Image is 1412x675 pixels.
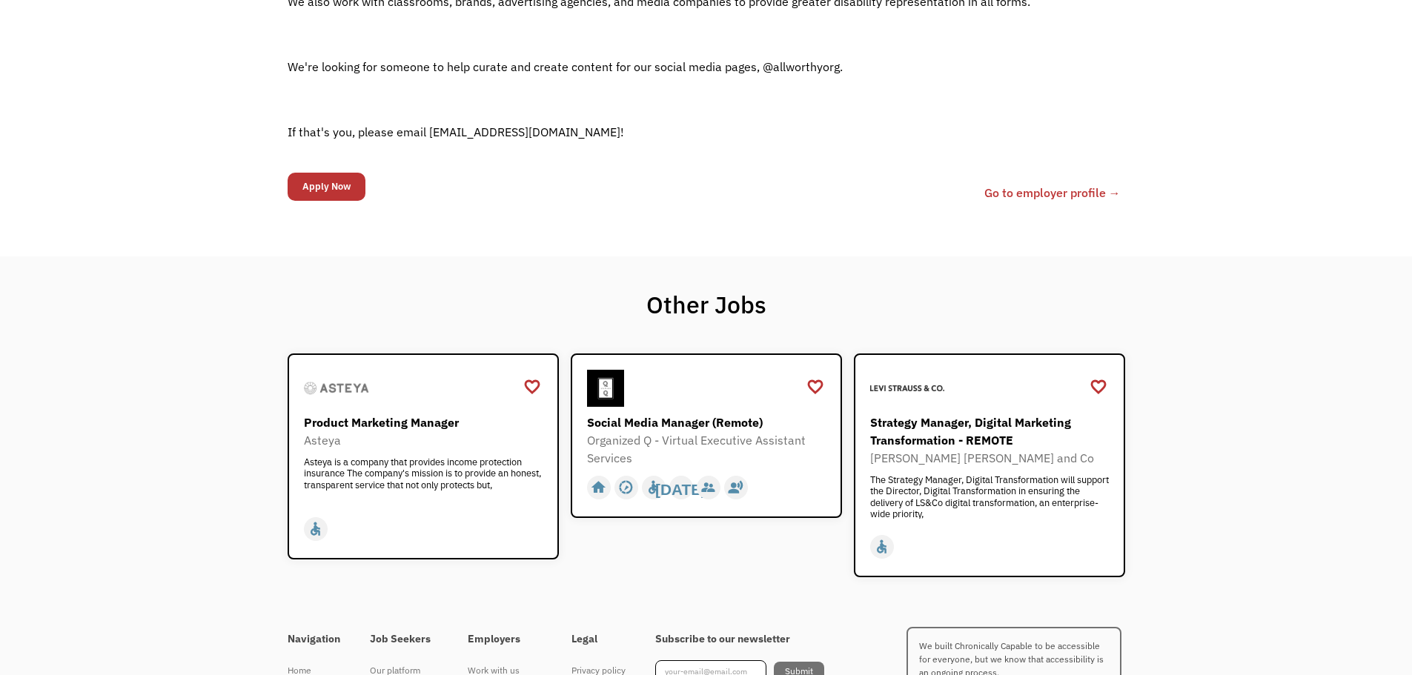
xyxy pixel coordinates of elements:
[591,476,606,499] div: home
[587,413,829,431] div: Social Media Manager (Remote)
[288,353,559,559] a: AsteyaProduct Marketing ManagerAsteyaAsteya is a company that provides income protection insuranc...
[655,476,706,499] div: [DATE]
[655,633,824,646] h4: Subscribe to our newsletter
[700,476,716,499] div: supervisor_account
[587,431,829,467] div: Organized Q - Virtual Executive Assistant Services
[304,431,546,449] div: Asteya
[288,169,365,205] form: Email Form
[587,370,624,407] img: Organized Q - Virtual Executive Assistant Services
[288,58,1125,76] p: We're looking for someone to help curate and create content for our social media pages, @allworth...
[870,370,944,407] img: Levi Strauss and Co
[571,633,626,646] h4: Legal
[304,413,546,431] div: Product Marketing Manager
[304,456,546,501] div: Asteya is a company that provides income protection insurance The company's mission is to provide...
[304,370,370,407] img: Asteya
[728,476,743,499] div: record_voice_over
[288,173,365,201] input: Apply Now
[308,518,323,540] div: accessible
[523,376,541,398] a: favorite_border
[854,353,1125,577] a: Levi Strauss and CoStrategy Manager, Digital Marketing Transformation - REMOTE[PERSON_NAME] [PERS...
[618,476,634,499] div: slow_motion_video
[870,474,1113,519] div: The Strategy Manager, Digital Transformation will support the Director, Digital Transformation in...
[288,123,1125,141] p: If that's you, please email [EMAIL_ADDRESS][DOMAIN_NAME]!
[874,536,889,558] div: accessible
[646,476,661,499] div: accessible
[870,413,1113,449] div: Strategy Manager, Digital Marketing Transformation - REMOTE
[288,633,340,646] h4: Navigation
[370,633,438,646] h4: Job Seekers
[806,376,824,398] a: favorite_border
[468,633,542,646] h4: Employers
[870,449,1113,467] div: [PERSON_NAME] [PERSON_NAME] and Co
[1090,376,1107,398] a: favorite_border
[984,184,1121,202] a: Go to employer profile →
[571,353,842,518] a: Organized Q - Virtual Executive Assistant ServicesSocial Media Manager (Remote)Organized Q - Virt...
